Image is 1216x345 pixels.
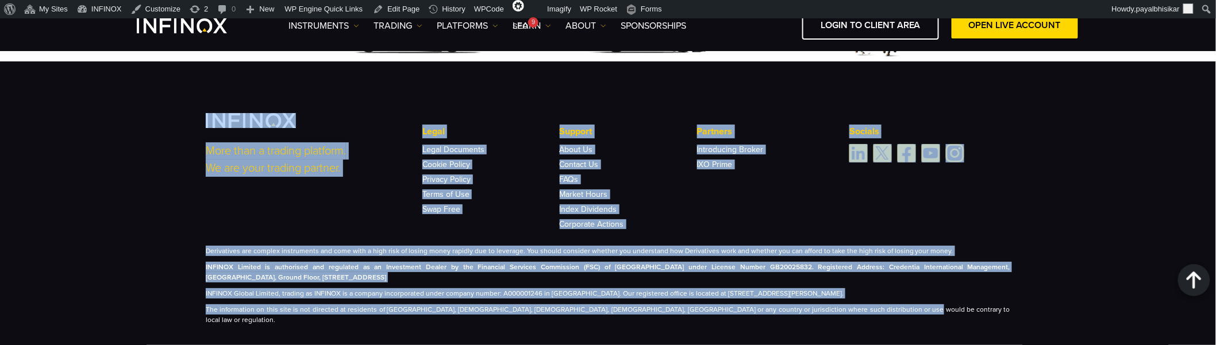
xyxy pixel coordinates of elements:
a: IXO Prime [697,160,733,169]
a: Swap Free [422,204,460,214]
a: OPEN LIVE ACCOUNT [951,11,1079,40]
a: Instagram [946,144,964,162]
strong: INFINOX Limited is authorised and regulated as an Investment Dealer by the Financial Services Com... [206,263,1010,281]
a: FAQs [560,175,579,184]
a: INFINOX Logo [137,18,254,33]
a: Contact Us [560,160,599,169]
a: Terms of Use [422,189,470,199]
a: Corporate Actions [560,219,624,229]
p: Socials [849,125,1010,138]
a: Cookie Policy [422,160,470,169]
span: SEO [513,22,528,30]
a: Twitter [873,144,892,162]
a: SPONSORSHIPS [621,19,686,33]
p: INFINOX Global Limited, trading as INFINOX is a company incorporated under company number: A00000... [206,288,1010,299]
a: About Us [560,145,593,154]
p: Support [560,125,696,138]
p: Legal [422,125,559,138]
a: Introducing Broker [697,145,764,154]
p: More than a trading platform. We are your trading partner. [206,142,407,177]
a: Privacy Policy [422,175,471,184]
a: Market Hours [560,189,608,199]
a: Linkedin [849,144,868,162]
a: ABOUT [565,19,606,33]
a: LOGIN TO CLIENT AREA [802,11,939,40]
a: Legal Documents [422,145,484,154]
a: Index Dividends [560,204,617,214]
a: PLATFORMS [437,19,498,33]
p: The information on this site is not directed at residents of [GEOGRAPHIC_DATA], [DEMOGRAPHIC_DATA... [206,304,1010,325]
p: Derivatives are complex instruments and come with a high risk of losing money rapidly due to leve... [206,246,1010,256]
a: Facebook [898,144,916,162]
a: Instruments [288,19,359,33]
span: payalbhisikar [1136,5,1180,13]
a: TRADING [374,19,422,33]
div: 9 [528,17,538,28]
p: Partners [697,125,834,138]
a: Youtube [922,144,940,162]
